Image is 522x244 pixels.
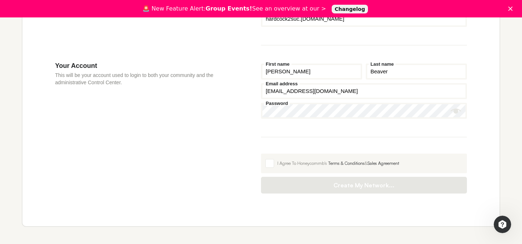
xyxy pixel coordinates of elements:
[268,182,460,189] span: Create My Network...
[206,5,252,12] b: Group Events!
[277,160,463,167] div: I Agree To Honeycommb's &
[508,7,515,11] div: Close
[451,106,461,117] button: Show password
[261,83,467,99] input: Email address
[368,160,399,166] a: Sales Agreement
[264,81,299,86] label: Email address
[261,177,467,194] button: Create My Network...
[369,62,395,66] label: Last name
[261,11,467,27] input: your-subdomain.honeycommb.com
[494,216,511,233] iframe: Intercom live chat
[332,5,368,13] a: Changelog
[328,160,365,166] a: Terms & Conditions
[55,62,217,70] h3: Your Account
[264,62,291,66] label: First name
[142,5,326,12] div: 🚨 New Feature Alert: See an overview at our >
[261,64,362,80] input: First name
[55,72,217,86] p: This will be your account used to login to both your community and the administrative Control Cen...
[366,64,467,80] input: Last name
[264,101,290,106] label: Password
